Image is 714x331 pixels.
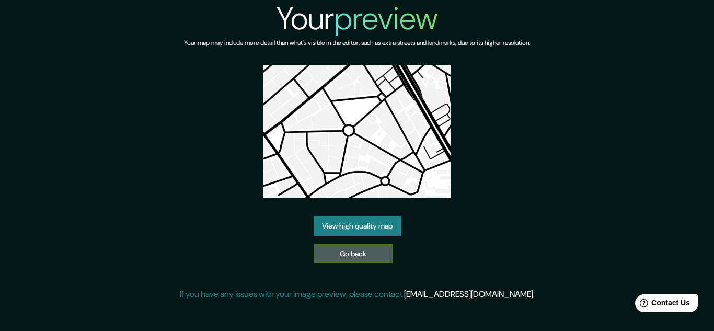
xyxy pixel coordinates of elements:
[621,290,703,319] iframe: Help widget launcher
[184,38,530,49] h6: Your map may include more detail than what's visible in the editor, such as extra streets and lan...
[314,216,401,236] a: View high quality map
[404,289,533,300] a: [EMAIL_ADDRESS][DOMAIN_NAME]
[314,244,393,264] a: Go back
[263,65,451,198] img: created-map-preview
[180,288,535,301] p: If you have any issues with your image preview, please contact .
